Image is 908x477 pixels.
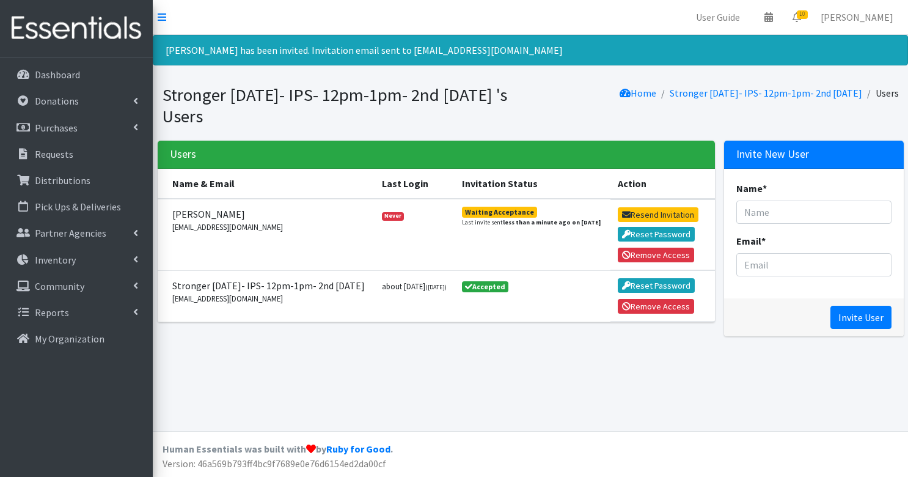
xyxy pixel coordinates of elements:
[618,227,695,242] button: Reset Password
[462,281,508,292] span: Accepted
[830,306,892,329] input: Invite User
[618,248,695,262] button: Remove Access
[35,333,104,345] p: My Organization
[5,327,148,351] a: My Organization
[811,5,903,29] a: [PERSON_NAME]
[382,281,447,291] small: about [DATE]
[35,254,76,266] p: Inventory
[5,221,148,245] a: Partner Agencies
[797,10,808,19] span: 10
[618,278,695,293] button: Reset Password
[736,253,892,276] input: Email
[5,168,148,193] a: Distributions
[163,443,393,455] strong: Human Essentials was built with by .
[761,235,766,247] abbr: required
[163,84,526,127] h1: Stronger [DATE]- IPS- 12pm-1pm- 2nd [DATE] 's Users
[172,278,367,293] span: Stronger [DATE]- IPS- 12pm-1pm- 2nd [DATE]
[736,181,767,196] label: Name
[610,169,715,199] th: Action
[618,299,695,314] button: Remove Access
[172,293,367,305] small: [EMAIL_ADDRESS][DOMAIN_NAME]
[736,148,809,161] h3: Invite New User
[35,306,69,319] p: Reports
[5,248,148,272] a: Inventory
[5,8,148,49] img: HumanEssentials
[5,300,148,325] a: Reports
[503,218,601,226] strong: less than a minute ago on [DATE]
[736,234,766,248] label: Email
[158,169,375,199] th: Name & Email
[618,207,699,222] button: Resend Invitation
[375,169,455,199] th: Last Login
[153,35,908,65] div: [PERSON_NAME] has been invited. Invitation email sent to [EMAIL_ADDRESS][DOMAIN_NAME]
[326,443,390,455] a: Ruby for Good
[35,122,78,134] p: Purchases
[170,148,196,161] h3: Users
[736,201,892,224] input: Name
[425,283,447,291] small: ([DATE])
[862,84,899,102] li: Users
[35,227,106,239] p: Partner Agencies
[763,182,767,194] abbr: required
[35,201,121,213] p: Pick Ups & Deliveries
[5,194,148,219] a: Pick Ups & Deliveries
[5,116,148,140] a: Purchases
[35,95,79,107] p: Donations
[465,209,534,216] div: Waiting Acceptance
[172,207,367,221] span: [PERSON_NAME]
[783,5,811,29] a: 10
[35,280,84,292] p: Community
[382,212,404,221] span: Never
[670,87,862,99] a: Stronger [DATE]- IPS- 12pm-1pm- 2nd [DATE]
[620,87,656,99] a: Home
[455,169,610,199] th: Invitation Status
[35,174,90,187] p: Distributions
[172,221,367,233] small: [EMAIL_ADDRESS][DOMAIN_NAME]
[35,148,73,160] p: Requests
[686,5,750,29] a: User Guide
[5,274,148,298] a: Community
[163,457,386,470] span: Version: 46a569b793ff4bc9f7689e0e76d6154ed2da00cf
[5,142,148,166] a: Requests
[462,218,601,227] small: Last invite sent
[5,62,148,87] a: Dashboard
[5,89,148,113] a: Donations
[35,68,80,81] p: Dashboard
